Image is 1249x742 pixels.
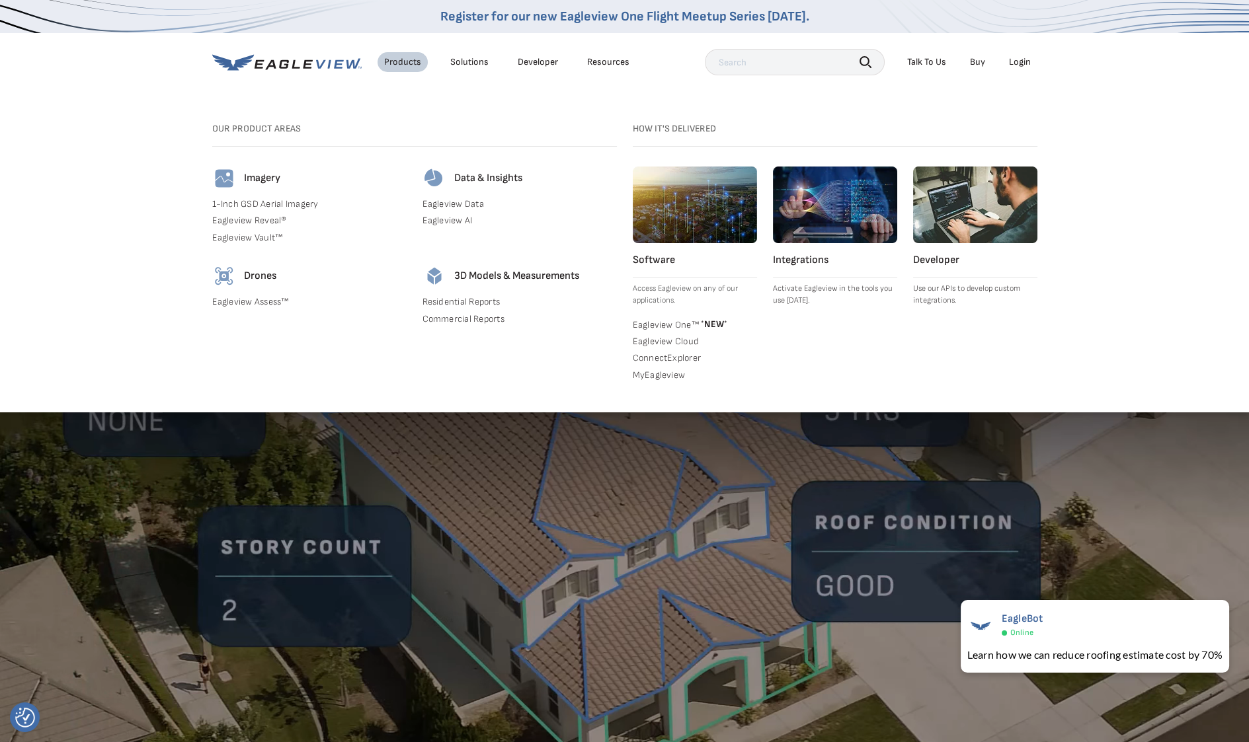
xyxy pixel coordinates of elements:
[212,264,236,288] img: drones-icon.svg
[913,167,1037,307] a: Developer Use our APIs to develop custom integrations.
[244,270,276,283] h4: Drones
[705,49,885,75] input: Search
[454,172,522,185] h4: Data & Insights
[970,56,985,68] a: Buy
[423,313,617,325] a: Commercial Reports
[384,56,421,68] div: Products
[773,254,897,267] h4: Integrations
[633,317,757,330] a: Eagleview One™ *NEW*
[773,167,897,307] a: Integrations Activate Eagleview in the tools you use [DATE].
[773,167,897,243] img: integrations.webp
[212,215,407,227] a: Eagleview Reveal®
[454,270,579,283] h4: 3D Models & Measurements
[423,264,446,288] img: 3d-models-icon.svg
[450,56,489,68] div: Solutions
[967,647,1223,663] div: Learn how we can reduce roofing estimate cost by 70%
[423,167,446,190] img: data-icon.svg
[633,336,757,348] a: Eagleview Cloud
[212,232,407,244] a: Eagleview Vault™
[212,167,236,190] img: imagery-icon.svg
[913,283,1037,307] p: Use our APIs to develop custom integrations.
[633,352,757,364] a: ConnectExplorer
[967,612,994,639] img: EagleBot
[518,56,558,68] a: Developer
[423,296,617,308] a: Residential Reports
[244,172,280,185] h4: Imagery
[913,167,1037,243] img: developer.webp
[212,123,617,135] h3: Our Product Areas
[15,708,35,727] img: Revisit consent button
[423,215,617,227] a: Eagleview AI
[212,296,407,308] a: Eagleview Assess™
[1010,628,1033,638] span: Online
[423,198,617,210] a: Eagleview Data
[633,369,757,381] a: MyEagleview
[440,9,809,24] a: Register for our new Eagleview One Flight Meetup Series [DATE].
[633,123,1037,135] h3: How it's Delivered
[633,167,757,243] img: software.webp
[699,318,727,330] span: NEW
[773,283,897,307] p: Activate Eagleview in the tools you use [DATE].
[1009,56,1031,68] div: Login
[907,56,946,68] div: Talk To Us
[913,254,1037,267] h4: Developer
[587,56,629,68] div: Resources
[633,254,757,267] h4: Software
[212,198,407,210] a: 1-Inch GSD Aerial Imagery
[633,283,757,307] p: Access Eagleview on any of our applications.
[1002,612,1043,625] span: EagleBot
[15,708,35,727] button: Consent Preferences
